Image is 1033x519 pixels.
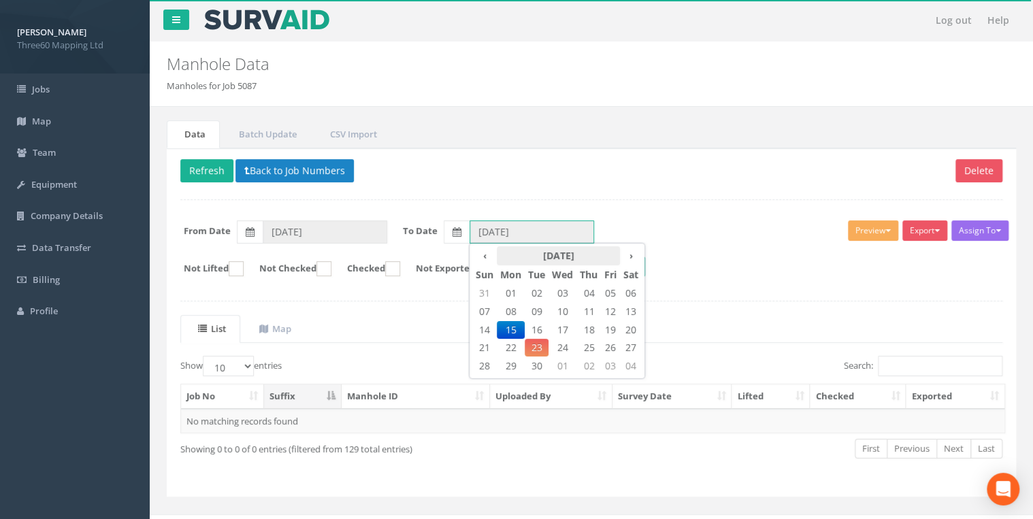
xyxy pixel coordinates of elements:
th: ‹ [472,246,497,265]
th: Lifted: activate to sort column ascending [732,384,810,409]
span: 02 [576,357,601,375]
input: From Date [263,220,387,244]
label: Checked [333,261,400,276]
th: Sat [620,265,642,284]
uib-tab-heading: List [198,322,226,335]
th: Thu [576,265,601,284]
span: 09 [525,303,548,320]
th: Uploaded By: activate to sort column ascending [490,384,612,409]
span: 30 [525,357,548,375]
span: 04 [620,357,642,375]
label: From Date [184,224,231,237]
select: Showentries [203,356,254,376]
span: Company Details [31,210,103,222]
span: Jobs [32,83,50,95]
th: Suffix: activate to sort column descending [264,384,342,409]
span: 01 [497,284,525,302]
input: To Date [470,220,594,244]
button: Back to Job Numbers [235,159,354,182]
span: 18 [576,321,601,339]
span: 27 [620,339,642,356]
th: Manhole ID: activate to sort column ascending [342,384,490,409]
th: Exported: activate to sort column ascending [906,384,1004,409]
th: Fri [601,265,620,284]
label: Not Lifted [170,261,244,276]
th: Job No: activate to sort column ascending [181,384,264,409]
span: 06 [620,284,642,302]
span: 03 [548,284,576,302]
span: 08 [497,303,525,320]
span: 15 [497,321,525,339]
span: Map [32,115,51,127]
span: 12 [601,303,620,320]
a: CSV Import [312,120,391,148]
input: Search: [878,356,1002,376]
span: Billing [33,273,60,286]
label: Not Checked [246,261,331,276]
span: Three60 Mapping Ltd [17,39,133,52]
span: 02 [525,284,548,302]
div: Open Intercom Messenger [987,473,1019,505]
span: 20 [620,321,642,339]
th: Checked: activate to sort column ascending [810,384,906,409]
a: List [180,315,240,343]
span: 03 [601,357,620,375]
span: 10 [548,303,576,320]
a: Previous [887,439,937,458]
span: 19 [601,321,620,339]
button: Delete [955,159,1002,182]
span: 26 [601,339,620,356]
span: 07 [472,303,497,320]
span: 11 [576,303,601,320]
button: Assign To [951,220,1009,241]
strong: [PERSON_NAME] [17,26,86,38]
a: First [855,439,887,458]
button: Export [902,220,947,241]
a: Batch Update [221,120,311,148]
h2: Manhole Data [167,55,871,73]
div: Showing 0 to 0 of 0 entries (filtered from 129 total entries) [180,437,511,456]
span: 17 [548,321,576,339]
span: 28 [472,357,497,375]
li: Manholes for Job 5087 [167,80,257,93]
span: 16 [525,321,548,339]
span: 14 [472,321,497,339]
th: › [620,246,642,265]
span: 24 [548,339,576,356]
label: Search: [844,356,1002,376]
span: Profile [30,305,58,317]
span: Equipment [31,178,77,190]
span: 31 [472,284,497,302]
span: 05 [601,284,620,302]
span: 21 [472,339,497,356]
button: Refresh [180,159,233,182]
a: Next [936,439,971,458]
span: 25 [576,339,601,356]
th: [DATE] [497,246,620,265]
th: Wed [548,265,576,284]
span: 04 [576,284,601,302]
span: 23 [525,339,548,356]
span: 29 [497,357,525,375]
label: Show entries [180,356,282,376]
a: [PERSON_NAME] Three60 Mapping Ltd [17,22,133,51]
td: No matching records found [181,409,1004,433]
a: Data [167,120,220,148]
label: To Date [403,224,438,237]
button: Preview [848,220,898,241]
span: 22 [497,339,525,356]
th: Mon [497,265,525,284]
span: 01 [548,357,576,375]
label: Not Exported [402,261,490,276]
span: Team [33,146,56,158]
a: Map [242,315,306,343]
a: Last [970,439,1002,458]
span: Data Transfer [32,241,91,254]
span: 13 [620,303,642,320]
th: Tue [525,265,548,284]
uib-tab-heading: Map [259,322,291,335]
th: Survey Date: activate to sort column ascending [612,384,732,409]
th: Sun [472,265,497,284]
